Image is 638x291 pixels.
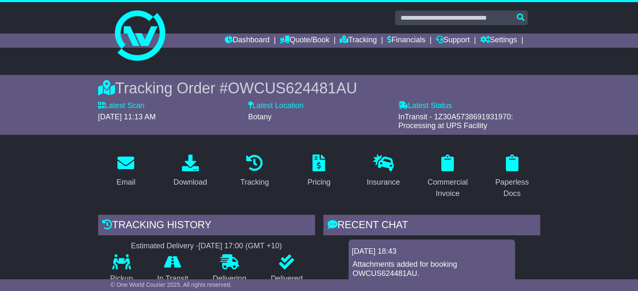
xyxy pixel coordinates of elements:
[111,152,141,191] a: Email
[98,274,145,283] p: Pickup
[248,101,304,111] label: Latest Location
[98,101,145,111] label: Latest Scan
[323,215,540,237] div: RECENT CHAT
[398,113,513,130] span: InTransit - 1Z30A5738691931970: Processing at UPS Facility
[307,177,331,188] div: Pricing
[353,260,511,278] p: Attachments added for booking OWCUS624481AU.
[367,177,400,188] div: Insurance
[98,79,540,97] div: Tracking Order #
[361,152,405,191] a: Insurance
[235,152,274,191] a: Tracking
[280,33,329,48] a: Quote/Book
[258,274,315,283] p: Delivered
[340,33,377,48] a: Tracking
[98,242,315,251] div: Estimated Delivery -
[352,247,512,256] div: [DATE] 18:43
[436,33,470,48] a: Support
[201,274,258,283] p: Delivering
[145,274,201,283] p: In Transit
[480,33,517,48] a: Settings
[228,80,357,97] span: OWCUS624481AU
[111,281,232,288] span: © One World Courier 2025. All rights reserved.
[302,152,336,191] a: Pricing
[240,177,269,188] div: Tracking
[98,215,315,237] div: Tracking history
[168,152,213,191] a: Download
[387,33,425,48] a: Financials
[420,152,476,202] a: Commercial Invoice
[484,152,540,202] a: Paperless Docs
[398,101,452,111] label: Latest Status
[174,177,207,188] div: Download
[117,177,135,188] div: Email
[248,113,272,121] span: Botany
[490,177,534,199] div: Paperless Docs
[225,33,270,48] a: Dashboard
[425,177,470,199] div: Commercial Invoice
[98,113,156,121] span: [DATE] 11:13 AM
[198,242,282,251] div: [DATE] 17:00 (GMT +10)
